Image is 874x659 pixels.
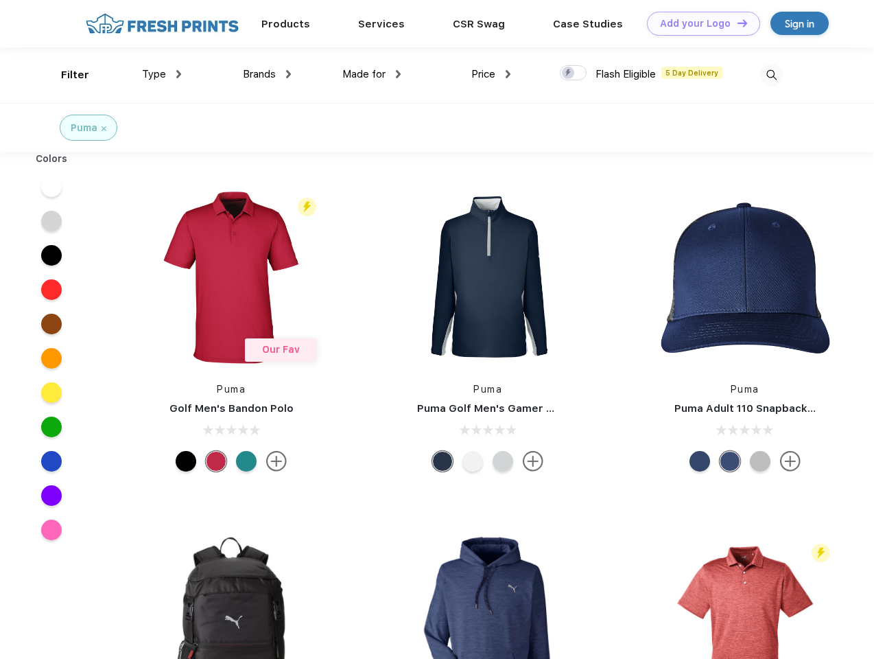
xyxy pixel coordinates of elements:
span: Type [142,68,166,80]
img: desktop_search.svg [760,64,783,86]
div: Puma Black [176,451,196,472]
span: Price [471,68,495,80]
img: fo%20logo%202.webp [82,12,243,36]
img: filter_cancel.svg [102,126,106,131]
span: Made for [342,68,386,80]
img: func=resize&h=266 [397,186,579,369]
div: Filter [61,67,89,83]
img: more.svg [523,451,543,472]
a: Golf Men's Bandon Polo [169,402,294,415]
div: Bright White [462,451,483,472]
img: more.svg [266,451,287,472]
div: Peacoat with Qut Shd [689,451,710,472]
div: Ski Patrol [206,451,226,472]
div: High Rise [493,451,513,472]
img: func=resize&h=266 [654,186,836,369]
div: Puma [71,121,97,135]
img: dropdown.png [396,70,401,78]
img: flash_active_toggle.svg [298,198,316,216]
img: dropdown.png [176,70,181,78]
span: 5 Day Delivery [661,67,722,79]
div: Green Lagoon [236,451,257,472]
img: more.svg [780,451,801,472]
span: Flash Eligible [595,68,656,80]
a: Puma Golf Men's Gamer Golf Quarter-Zip [417,402,634,415]
a: Products [261,18,310,30]
div: Sign in [785,16,814,32]
img: flash_active_toggle.svg [812,544,830,562]
img: dropdown.png [506,70,510,78]
img: DT [737,19,747,27]
span: Our Fav [262,344,300,355]
a: Sign in [770,12,829,35]
a: Services [358,18,405,30]
div: Peacoat Qut Shd [720,451,740,472]
div: Colors [25,152,78,166]
a: Puma [217,384,246,395]
span: Brands [243,68,276,80]
div: Navy Blazer [432,451,453,472]
img: dropdown.png [286,70,291,78]
a: CSR Swag [453,18,505,30]
a: Puma [731,384,759,395]
div: Quarry with Brt Whit [750,451,770,472]
a: Puma [473,384,502,395]
img: func=resize&h=266 [140,186,322,369]
div: Add your Logo [660,18,731,30]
